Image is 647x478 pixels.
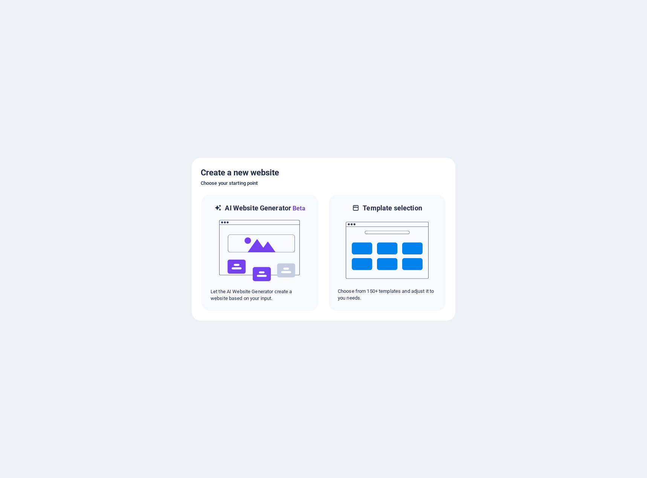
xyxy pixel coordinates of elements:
div: AI Website GeneratorBetaaiLet the AI Website Generator create a website based on your input. [201,194,319,312]
span: Beta [291,205,305,212]
div: Template selectionChoose from 150+ templates and adjust it to you needs. [328,194,446,312]
h6: Template selection [363,204,422,213]
p: Let the AI Website Generator create a website based on your input. [211,288,309,302]
h6: Choose your starting point [201,179,446,188]
h6: AI Website Generator [225,204,305,213]
h5: Create a new website [201,167,446,179]
p: Choose from 150+ templates and adjust it to you needs. [338,288,436,301]
img: ai [218,213,301,288]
